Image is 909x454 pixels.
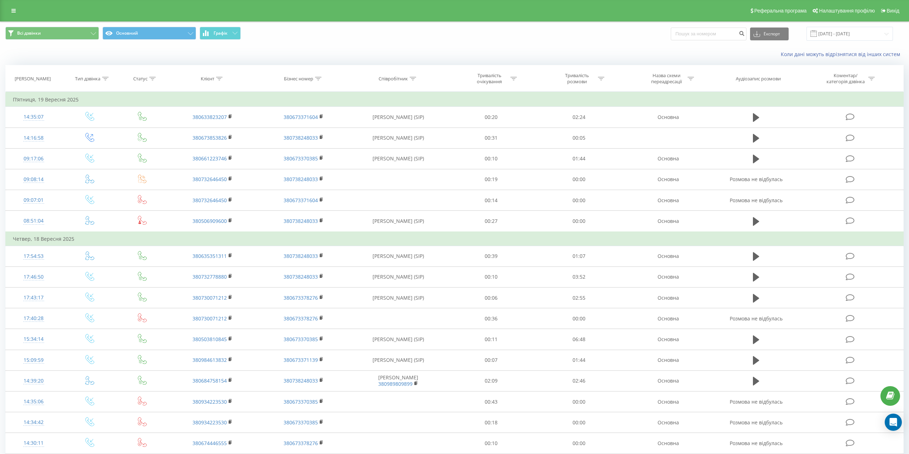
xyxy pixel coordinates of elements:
td: 00:00 [535,391,623,412]
span: Налаштування профілю [819,8,875,14]
td: 01:07 [535,246,623,266]
td: [PERSON_NAME] (SIP) [349,246,448,266]
span: Розмова не відбулась [730,419,783,426]
div: 08:51:04 [13,214,55,228]
div: 09:08:14 [13,173,55,186]
div: Аудіозапис розмови [736,76,781,82]
div: Статус [133,76,148,82]
div: Тип дзвінка [75,76,100,82]
a: 380732646450 [193,176,227,183]
td: Основна [623,107,714,128]
td: 02:24 [535,107,623,128]
td: [PERSON_NAME] (SIP) [349,266,448,287]
td: 00:10 [448,266,535,287]
td: 00:00 [535,190,623,211]
td: 00:00 [535,169,623,190]
div: 17:46:50 [13,270,55,284]
td: 02:09 [448,370,535,391]
td: 06:48 [535,329,623,350]
span: Всі дзвінки [17,30,41,36]
td: 01:44 [535,148,623,169]
td: Основна [623,433,714,454]
div: 09:07:01 [13,193,55,207]
a: 380934223530 [193,419,227,426]
td: 00:07 [448,350,535,370]
a: 380674446555 [193,440,227,446]
a: 380684758154 [193,377,227,384]
a: 380984613832 [193,356,227,363]
a: Коли дані можуть відрізнятися вiд інших систем [781,51,904,58]
td: Основна [623,148,714,169]
td: Основна [623,391,714,412]
td: Основна [623,211,714,232]
div: 14:34:42 [13,415,55,429]
td: 01:44 [535,350,623,370]
td: [PERSON_NAME] (SIP) [349,107,448,128]
td: [PERSON_NAME] [349,370,448,391]
td: 00:36 [448,308,535,329]
td: 00:00 [535,412,623,433]
a: 380673378276 [284,440,318,446]
a: 380738248033 [284,273,318,280]
td: 00:00 [535,211,623,232]
td: [PERSON_NAME] (SIP) [349,350,448,370]
a: 380506909600 [193,218,227,224]
td: Основна [623,190,714,211]
span: Розмова не відбулась [730,176,783,183]
div: 14:35:07 [13,110,55,124]
a: 380673370385 [284,398,318,405]
td: 03:52 [535,266,623,287]
div: Open Intercom Messenger [885,414,902,431]
button: Основний [103,27,196,40]
td: 00:10 [448,433,535,454]
td: Основна [623,412,714,433]
td: 00:06 [448,288,535,308]
div: 14:35:06 [13,395,55,409]
a: 380732778880 [193,273,227,280]
div: Тривалість розмови [558,73,596,85]
td: Основна [623,308,714,329]
span: Розмова не відбулась [730,398,783,405]
a: 380673378276 [284,294,318,301]
a: 380673371139 [284,356,318,363]
td: 00:27 [448,211,535,232]
td: Основна [623,288,714,308]
td: 00:18 [448,412,535,433]
a: 380738248033 [284,176,318,183]
div: 14:39:20 [13,374,55,388]
td: 00:20 [448,107,535,128]
td: [PERSON_NAME] (SIP) [349,288,448,308]
td: 00:19 [448,169,535,190]
td: 00:00 [535,433,623,454]
td: 00:43 [448,391,535,412]
a: 380738248033 [284,253,318,259]
td: 02:46 [535,370,623,391]
div: 17:40:28 [13,311,55,325]
input: Пошук за номером [671,28,746,40]
a: 380738248033 [284,134,318,141]
div: Співробітник [379,76,408,82]
a: 380673378276 [284,315,318,322]
td: Основна [623,169,714,190]
div: Бізнес номер [284,76,313,82]
div: Тривалість очікування [470,73,509,85]
a: 380503810845 [193,336,227,343]
div: 14:16:58 [13,131,55,145]
div: 15:09:59 [13,353,55,367]
a: 380673371604 [284,197,318,204]
td: 00:31 [448,128,535,148]
div: 15:34:14 [13,332,55,346]
td: 02:55 [535,288,623,308]
td: 00:00 [535,308,623,329]
td: [PERSON_NAME] (SIP) [349,211,448,232]
td: 00:10 [448,148,535,169]
td: 00:05 [535,128,623,148]
span: Розмова не відбулась [730,315,783,322]
a: 380738248033 [284,218,318,224]
div: 09:17:06 [13,152,55,166]
div: Коментар/категорія дзвінка [825,73,866,85]
td: Основна [623,266,714,287]
a: 380673370385 [284,419,318,426]
td: Четвер, 18 Вересня 2025 [6,232,904,246]
a: 380730071212 [193,315,227,322]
